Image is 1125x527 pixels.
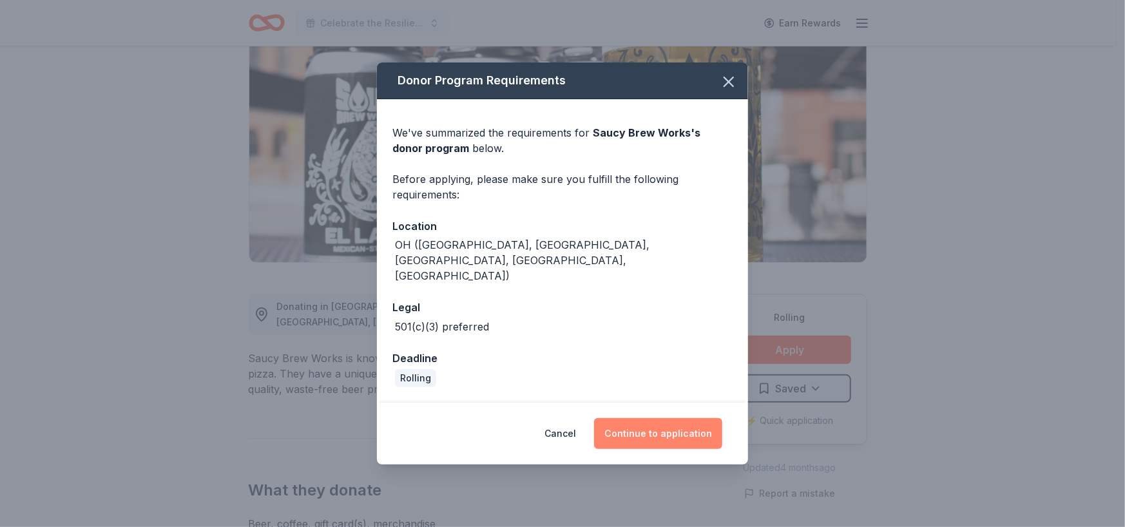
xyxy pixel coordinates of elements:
div: Deadline [392,350,733,367]
button: Cancel [544,418,576,449]
div: Location [392,218,733,235]
div: Legal [392,299,733,316]
button: Continue to application [594,418,722,449]
div: OH ([GEOGRAPHIC_DATA], [GEOGRAPHIC_DATA], [GEOGRAPHIC_DATA], [GEOGRAPHIC_DATA], [GEOGRAPHIC_DATA]) [395,237,733,283]
div: 501(c)(3) preferred [395,319,489,334]
div: Rolling [395,369,436,387]
div: Before applying, please make sure you fulfill the following requirements: [392,171,733,202]
div: We've summarized the requirements for below. [392,125,733,156]
div: Donor Program Requirements [377,62,748,99]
